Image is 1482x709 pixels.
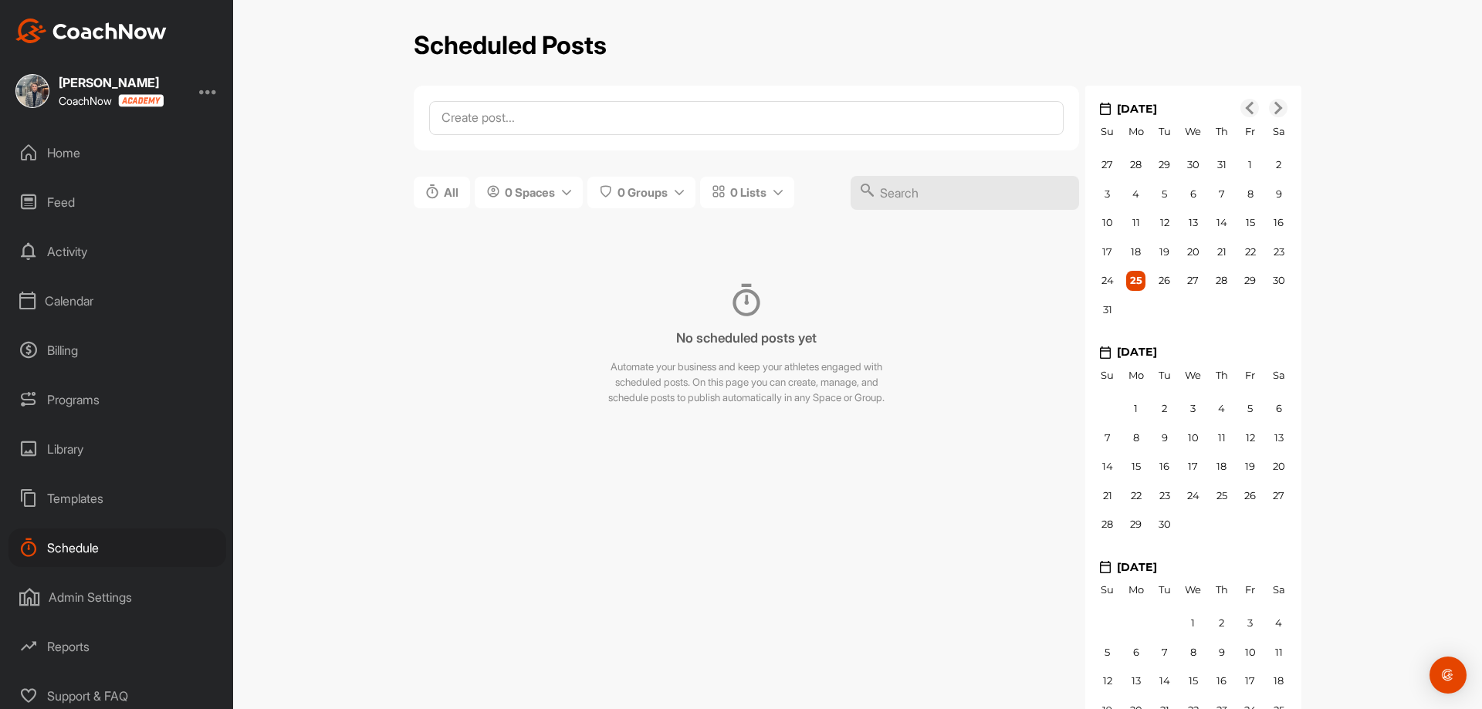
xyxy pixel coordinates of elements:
[1273,489,1284,501] span: 27
[1240,366,1260,386] div: Fr
[1216,274,1227,286] span: 28
[1098,580,1117,600] div: Su
[1240,242,1260,262] div: Choose Friday, August 22nd, 2025
[475,177,583,208] button: 0 Spaces
[1273,274,1285,286] span: 30
[602,360,892,405] p: Automate your business and keep your athletes engaged with scheduled posts. On this page you can ...
[1247,616,1253,629] span: 3
[1126,242,1145,262] div: Choose Monday, August 18th, 2025
[1269,271,1288,291] div: Choose Saturday, August 30th, 2025
[8,232,226,271] div: Activity
[1183,671,1203,691] div: Choose Wednesday, October 15th, 2025
[15,74,49,108] img: square_1378129817317b93c9ae9eddd1143670.jpg
[1126,428,1145,448] div: Choose Monday, September 8th, 2025
[1155,643,1174,663] div: Choose Tuesday, October 7th, 2025
[1189,216,1198,228] span: 13
[1183,428,1203,448] div: Choose Wednesday, September 10th, 2025
[1187,489,1199,501] span: 24
[1212,242,1231,262] div: Choose Thursday, August 21st, 2025
[1098,155,1117,175] div: Choose Sunday, July 27th, 2025
[1155,213,1174,233] div: Choose Tuesday, August 12th, 2025
[1131,245,1141,258] span: 18
[1212,213,1231,233] div: Choose Thursday, August 14th, 2025
[1126,213,1145,233] div: Choose Monday, August 11th, 2025
[8,133,226,172] div: Home
[1098,213,1117,233] div: Choose Sunday, August 10th, 2025
[8,479,226,518] div: Templates
[1133,646,1139,658] span: 6
[1155,122,1174,142] div: Tu
[59,94,164,107] div: CoachNow
[1183,613,1203,633] div: Choose Wednesday, October 1st, 2025
[1101,158,1113,170] span: 27
[1240,613,1260,633] div: Choose Friday, October 3rd, 2025
[1098,300,1117,320] div: Choose Sunday, August 31st, 2025
[617,184,668,201] span: 0 Groups
[1274,431,1284,444] span: 13
[1188,431,1199,444] span: 10
[8,430,226,468] div: Library
[1090,394,1297,539] div: month 2025-09
[1216,460,1227,472] span: 18
[1132,674,1141,687] span: 13
[1274,674,1284,687] span: 18
[1102,216,1113,228] span: 10
[1212,457,1231,477] div: Choose Thursday, September 18th, 2025
[1090,150,1297,324] div: month 2025-08
[1240,399,1260,419] div: Choose Friday, September 5th, 2025
[1126,399,1145,419] div: Choose Monday, September 1st, 2025
[1218,402,1225,414] span: 4
[8,331,226,370] div: Billing
[1212,399,1231,419] div: Choose Thursday, September 4th, 2025
[1187,274,1199,286] span: 27
[118,94,164,107] img: CoachNow acadmey
[1098,671,1117,691] div: Choose Sunday, October 12th, 2025
[1130,274,1142,286] span: 25
[1183,184,1203,204] div: Choose Wednesday, August 6th, 2025
[1212,271,1231,291] div: Choose Thursday, August 28th, 2025
[1240,671,1260,691] div: Choose Friday, October 17th, 2025
[1159,460,1169,472] span: 16
[1269,366,1288,386] div: Sa
[1212,580,1231,600] div: Th
[1212,643,1231,663] div: Choose Thursday, October 9th, 2025
[1126,580,1145,600] div: Mo
[1155,184,1174,204] div: Choose Tuesday, August 5th, 2025
[1098,242,1117,262] div: Choose Sunday, August 17th, 2025
[1190,187,1196,200] span: 6
[1155,155,1174,175] div: Choose Tuesday, July 29th, 2025
[1098,122,1117,142] div: Su
[1162,402,1167,414] span: 2
[700,177,794,208] button: 0 Lists
[1191,616,1195,629] span: 1
[1183,122,1203,142] div: We
[1100,101,1301,117] div: [DATE]
[1219,187,1225,200] span: 7
[1155,515,1174,535] div: Choose Tuesday, September 30th, 2025
[1130,158,1142,170] span: 28
[1430,657,1467,694] div: Open Intercom Messenger
[1245,245,1256,258] span: 22
[1218,431,1226,444] span: 11
[1132,187,1139,200] span: 4
[1240,184,1260,204] div: Choose Friday, August 8th, 2025
[1269,580,1288,600] div: Sa
[1240,428,1260,448] div: Choose Friday, September 12th, 2025
[1098,366,1117,386] div: Su
[1105,431,1111,444] span: 7
[8,627,226,666] div: Reports
[1246,216,1255,228] span: 15
[1219,646,1225,658] span: 9
[676,328,817,349] h3: No scheduled posts yet
[1155,486,1174,506] div: Choose Tuesday, September 23rd, 2025
[1098,184,1117,204] div: Choose Sunday, August 3rd, 2025
[1102,460,1113,472] span: 14
[851,176,1079,210] input: Search
[1159,274,1170,286] span: 26
[1101,518,1113,530] span: 28
[1183,366,1203,386] div: We
[1133,431,1139,444] span: 8
[1269,643,1288,663] div: Choose Saturday, October 11th, 2025
[1155,242,1174,262] div: Choose Tuesday, August 19th, 2025
[1126,271,1145,291] div: Choose Monday, August 25th, 2025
